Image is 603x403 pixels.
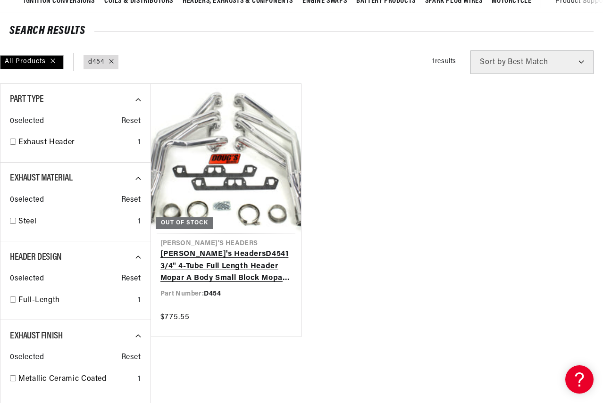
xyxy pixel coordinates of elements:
[138,373,141,386] div: 1
[18,295,134,307] a: Full-Length
[10,95,43,104] span: Part Type
[121,352,141,364] span: Reset
[18,137,134,149] a: Exhaust Header
[10,331,62,341] span: Exhaust Finish
[10,253,62,262] span: Header Design
[18,216,134,228] a: Steel
[10,352,44,364] span: 0 selected
[160,248,292,285] a: [PERSON_NAME]'s HeadersD4541 3/4" 4-Tube Full Length Header Mopar A Body Small Block Mopar 63-66 ...
[9,26,594,36] div: SEARCH RESULTS
[138,137,141,149] div: 1
[121,194,141,206] span: Reset
[138,216,141,228] div: 1
[480,58,506,66] span: Sort by
[18,373,134,386] a: Metallic Ceramic Coated
[88,57,104,67] a: d454
[432,58,456,65] span: 1 results
[138,295,141,307] div: 1
[10,273,44,285] span: 0 selected
[10,194,44,206] span: 0 selected
[10,173,73,183] span: Exhaust Material
[10,115,44,128] span: 0 selected
[121,273,141,285] span: Reset
[121,115,141,128] span: Reset
[470,50,594,74] select: Sort by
